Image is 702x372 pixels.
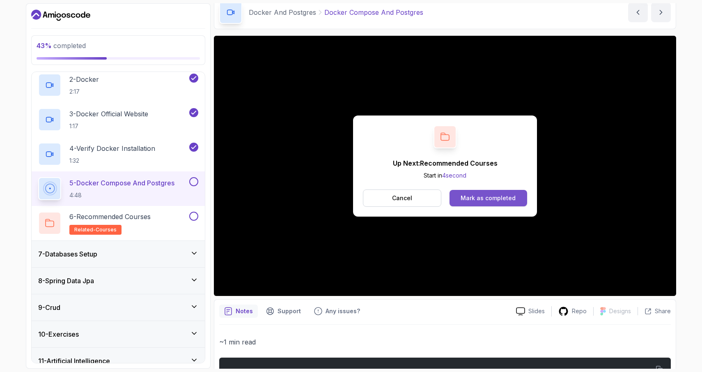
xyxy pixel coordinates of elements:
span: 4 second [442,172,466,179]
button: Cancel [363,189,441,207]
button: notes button [219,305,258,318]
p: Notes [236,307,253,315]
p: 5 - Docker Compose And Postgres [69,178,174,188]
button: 4-Verify Docker Installation1:32 [38,143,198,166]
h3: 11 - Artificial Intelligence [38,356,110,366]
h3: 7 - Databases Setup [38,249,97,259]
p: 2 - Docker [69,74,99,84]
button: Feedback button [309,305,365,318]
p: Docker Compose And Postgres [324,7,423,17]
span: related-courses [74,226,117,233]
button: 7-Databases Setup [32,241,205,267]
p: ~1 min read [219,336,671,348]
h3: 8 - Spring Data Jpa [38,276,94,286]
span: 43 % [37,42,52,50]
a: Repo [552,306,593,317]
button: 10-Exercises [32,321,205,347]
h3: 9 - Crud [38,303,60,312]
button: next content [651,2,671,22]
p: Share [655,307,671,315]
p: 2:17 [69,88,99,96]
h3: 10 - Exercises [38,329,79,339]
p: Start in [393,171,498,180]
iframe: 5 - Docker Compose and Postgres [214,36,676,296]
button: 2-Docker2:17 [38,74,198,97]
p: Support [278,307,301,315]
p: 4 - Verify Docker Installation [69,143,155,153]
p: 3 - Docker Official Website [69,109,148,119]
button: Support button [261,305,306,318]
div: Mark as completed [461,194,516,202]
a: Slides [509,307,551,316]
button: Mark as completed [450,190,527,206]
p: Up Next: Recommended Courses [393,158,498,168]
button: 8-Spring Data Jpa [32,268,205,294]
button: 5-Docker Compose And Postgres4:48 [38,177,198,200]
p: 6 - Recommended Courses [69,212,151,222]
button: Share [638,307,671,315]
button: previous content [628,2,648,22]
a: Dashboard [31,9,90,22]
p: Cancel [392,194,412,202]
button: 9-Crud [32,294,205,321]
p: 4:48 [69,191,174,199]
p: Docker And Postgres [249,7,316,17]
p: 1:32 [69,157,155,165]
p: Slides [528,307,545,315]
button: 6-Recommended Coursesrelated-courses [38,212,198,235]
p: Any issues? [326,307,360,315]
span: completed [37,42,86,50]
button: 3-Docker Official Website1:17 [38,108,198,131]
p: Designs [609,307,631,315]
p: Repo [572,307,587,315]
p: 1:17 [69,122,148,130]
